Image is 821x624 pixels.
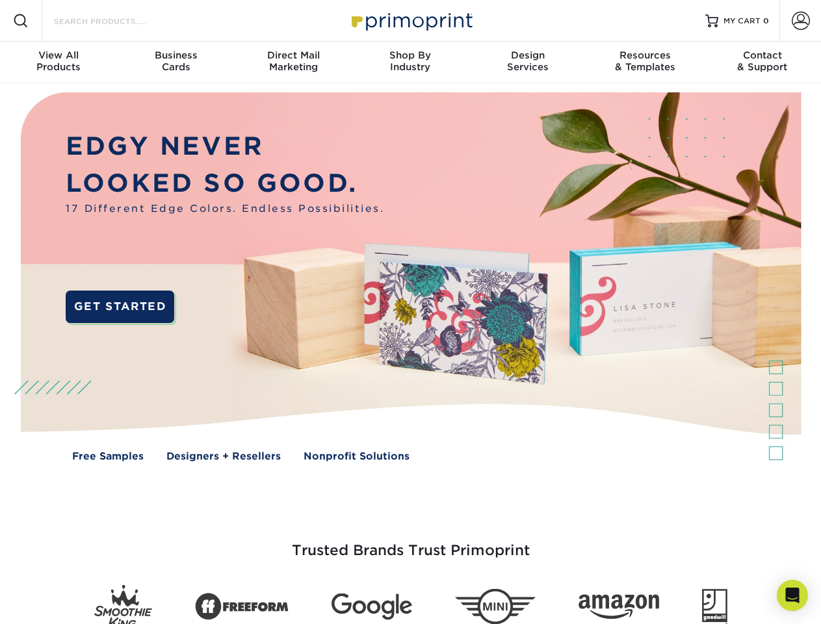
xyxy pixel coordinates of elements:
span: Direct Mail [235,49,352,61]
a: Nonprofit Solutions [304,449,410,464]
a: Free Samples [72,449,144,464]
input: SEARCH PRODUCTS..... [53,13,179,29]
p: LOOKED SO GOOD. [66,165,384,202]
a: Shop ByIndustry [352,42,469,83]
a: Designers + Resellers [166,449,281,464]
div: & Templates [586,49,703,73]
a: Direct MailMarketing [235,42,352,83]
span: Business [117,49,234,61]
img: Amazon [579,595,659,619]
h3: Trusted Brands Trust Primoprint [31,511,791,575]
p: EDGY NEVER [66,128,384,165]
span: 0 [763,16,769,25]
a: Contact& Support [704,42,821,83]
span: Contact [704,49,821,61]
span: Shop By [352,49,469,61]
div: Industry [352,49,469,73]
a: GET STARTED [66,291,174,323]
div: Cards [117,49,234,73]
span: Design [469,49,586,61]
img: Goodwill [702,589,727,624]
a: Resources& Templates [586,42,703,83]
img: Primoprint [346,6,476,34]
div: & Support [704,49,821,73]
a: DesignServices [469,42,586,83]
span: MY CART [723,16,761,27]
img: Google [332,593,412,620]
div: Marketing [235,49,352,73]
iframe: Google Customer Reviews [3,584,111,619]
span: Resources [586,49,703,61]
span: 17 Different Edge Colors. Endless Possibilities. [66,201,384,216]
div: Services [469,49,586,73]
a: BusinessCards [117,42,234,83]
div: Open Intercom Messenger [777,580,808,611]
